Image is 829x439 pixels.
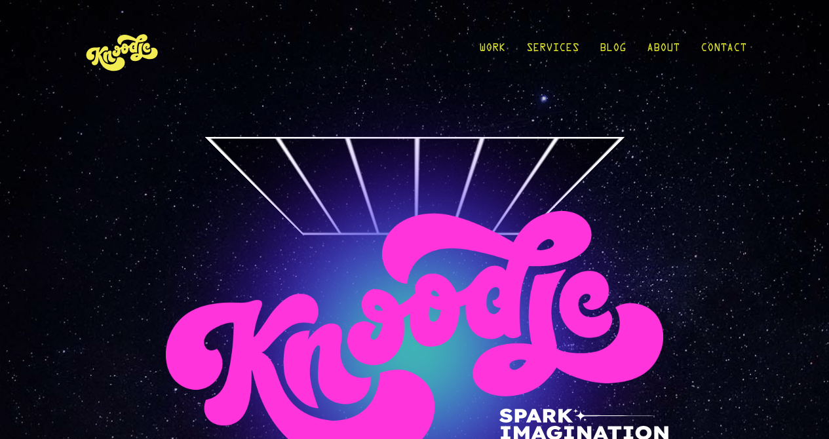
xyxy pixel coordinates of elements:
[647,21,680,82] a: About
[526,21,579,82] a: Services
[479,21,505,82] a: Work
[600,21,626,82] a: Blog
[701,21,746,82] a: Contact
[83,21,162,82] img: KnoLogo(yellow)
